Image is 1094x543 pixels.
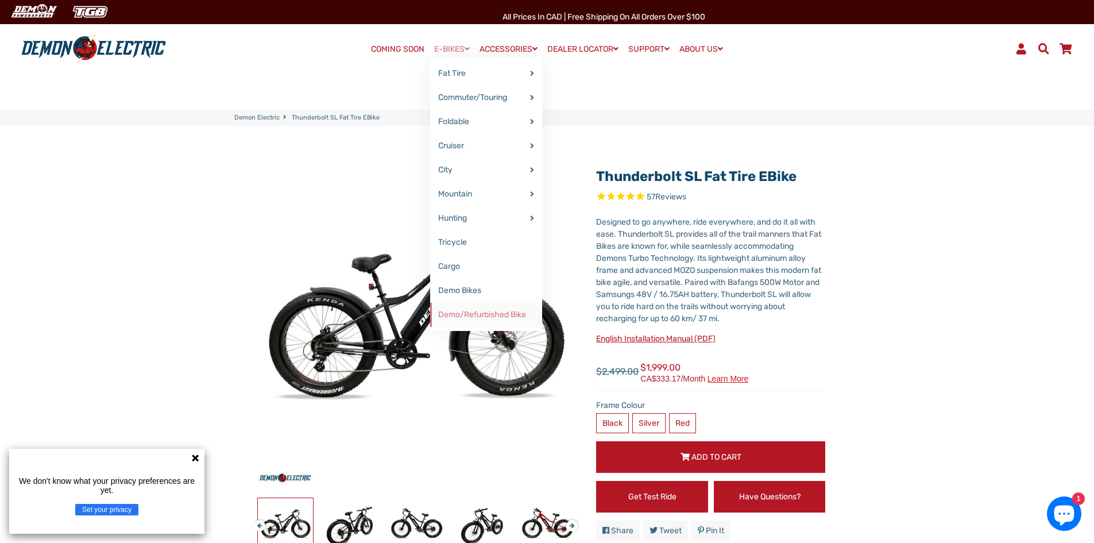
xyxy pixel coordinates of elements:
label: Black [596,413,629,433]
a: E-BIKES [430,41,474,57]
a: Have Questions? [714,481,826,513]
a: Fat Tire [430,61,542,86]
img: Demon Electric logo [17,34,170,64]
span: $1,999.00 [640,361,748,383]
a: SUPPORT [624,41,674,57]
a: Demo/Refurbished Bike [430,303,542,327]
a: Demon Electric [234,113,280,123]
label: Silver [632,413,666,433]
a: Commuter/Touring [430,86,542,110]
span: 57 reviews [647,192,686,202]
span: All Prices in CAD | Free shipping on all orders over $100 [502,12,705,22]
button: Previous [254,514,261,527]
inbox-online-store-chat: Shopify online store chat [1043,496,1085,534]
a: ACCESSORIES [476,41,542,57]
a: ABOUT US [675,41,727,57]
span: Reviews [655,192,686,202]
a: Mountain [430,182,542,206]
img: TGB Canada [67,2,114,21]
button: Set your privacy [75,504,138,515]
span: Add to Cart [691,452,741,462]
span: Thunderbolt SL Fat Tire eBike [292,113,380,123]
a: City [430,158,542,182]
p: We don't know what your privacy preferences are yet. [14,476,200,495]
span: Tweet [659,526,682,536]
a: Foldable [430,110,542,134]
a: Cargo [430,255,542,279]
a: Hunting [430,206,542,230]
span: Share [611,526,633,536]
a: COMING SOON [367,41,428,57]
label: Red [669,413,696,433]
a: Tricycle [430,230,542,255]
button: Add to Cart [596,441,825,473]
span: Designed to go anywhere, ride everywhere, and do it all with ease. Thunderbolt SL provides all of... [596,217,821,324]
a: English Installation Manual (PDF) [596,334,716,344]
a: DEALER LOCATOR [543,41,623,57]
label: Frame Colour [596,399,825,411]
a: Demo Bikes [430,279,542,303]
span: Rated 4.9 out of 5 stars 57 reviews [596,191,825,204]
img: Demon Electric [6,2,61,21]
button: Next [566,514,573,527]
a: Cruiser [430,134,542,158]
span: Pin it [706,526,724,536]
a: Thunderbolt SL Fat Tire eBike [596,168,797,184]
a: Get Test Ride [596,481,708,513]
span: $2,499.00 [596,365,639,379]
